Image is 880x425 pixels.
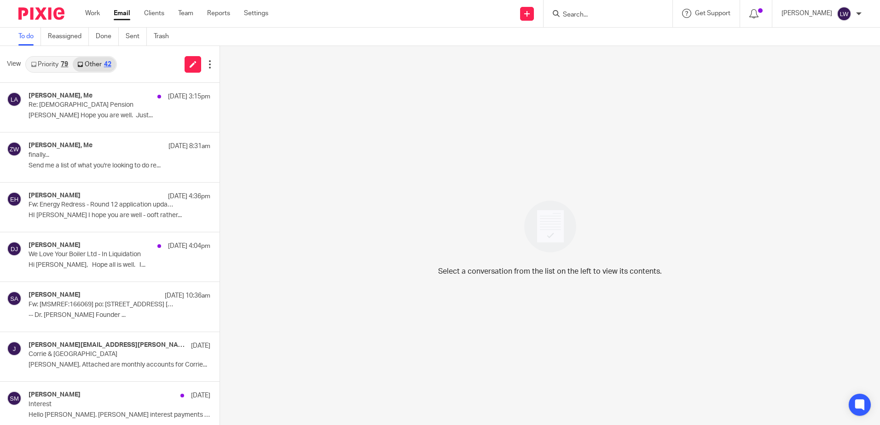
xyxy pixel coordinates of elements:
a: To do [18,28,41,46]
p: We Love Your Boiler Ltd - In Liquidation [29,251,174,258]
p: Send me a list of what you're looking to do re... [29,162,210,170]
p: [DATE] 4:04pm [168,241,210,251]
h4: [PERSON_NAME][EMAIL_ADDRESS][PERSON_NAME][DOMAIN_NAME] [29,341,186,349]
img: Pixie [18,7,64,20]
a: Reports [207,9,230,18]
p: Fw: [MSMREF:166069] po: [STREET_ADDRESS] [HOMES006/0005] [29,301,174,309]
p: [DATE] 3:15pm [168,92,210,101]
a: Priority79 [26,57,73,72]
h4: [PERSON_NAME], Me [29,92,93,100]
img: svg%3E [7,241,22,256]
a: Sent [126,28,147,46]
p: [DATE] 8:31am [168,142,210,151]
p: finally... [29,151,174,159]
p: [PERSON_NAME], Attached are monthly accounts for Corrie... [29,361,210,369]
p: Hi [PERSON_NAME], Hope all is well. I... [29,261,210,269]
h4: [PERSON_NAME] [29,192,81,200]
a: Done [96,28,119,46]
a: Settings [244,9,268,18]
p: Corrie & [GEOGRAPHIC_DATA] [29,350,174,358]
p: -- Dr. [PERSON_NAME] Founder ... [29,311,210,319]
h4: [PERSON_NAME] [29,291,81,299]
a: Team [178,9,193,18]
img: svg%3E [7,92,22,107]
img: svg%3E [7,192,22,207]
a: Reassigned [48,28,89,46]
p: [PERSON_NAME] [782,9,832,18]
h4: [PERSON_NAME] [29,391,81,399]
h4: [PERSON_NAME] [29,241,81,249]
p: [PERSON_NAME] Hope you are well. Just... [29,112,210,120]
a: Work [85,9,100,18]
p: Interest [29,401,174,408]
p: Re: [DEMOGRAPHIC_DATA] Pension [29,101,174,109]
span: View [7,59,21,69]
p: [DATE] [191,391,210,400]
a: Clients [144,9,164,18]
p: HI [PERSON_NAME] I hope you are well - ooft rather... [29,212,210,219]
span: Get Support [695,10,730,17]
p: Hello [PERSON_NAME]. [PERSON_NAME] interest payments from1... [29,411,210,419]
p: [DATE] 10:36am [165,291,210,300]
h4: [PERSON_NAME], Me [29,142,93,149]
a: Other42 [73,57,116,72]
input: Search [562,11,645,19]
img: svg%3E [7,142,22,156]
a: Trash [154,28,176,46]
p: Fw: Energy Redress - Round 12 application update - FEL [GEOGRAPHIC_DATA] [29,201,174,209]
img: image [518,195,582,258]
div: 42 [104,61,111,68]
img: svg%3E [7,391,22,406]
img: svg%3E [7,341,22,356]
img: svg%3E [7,291,22,306]
a: Email [114,9,130,18]
div: 79 [61,61,68,68]
img: svg%3E [837,6,851,21]
p: [DATE] 4:36pm [168,192,210,201]
p: [DATE] [191,341,210,350]
p: Select a conversation from the list on the left to view its contents. [438,266,662,277]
